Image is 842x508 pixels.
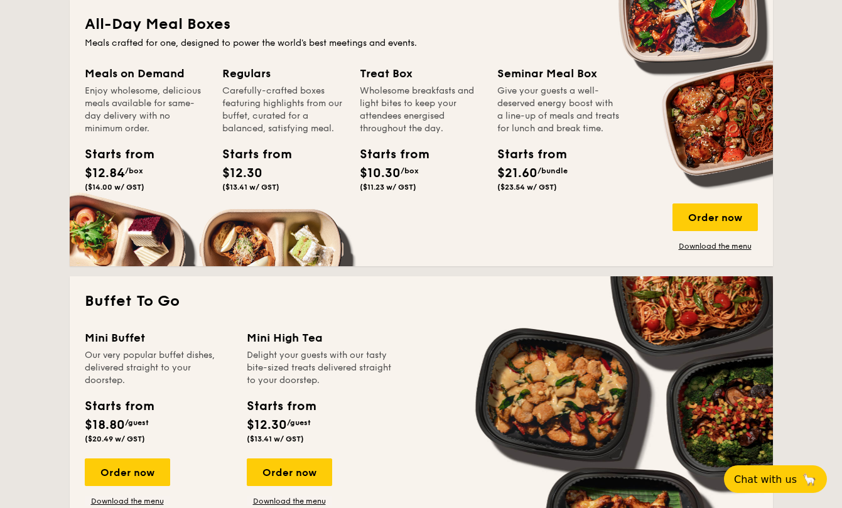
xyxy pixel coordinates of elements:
[85,329,232,347] div: Mini Buffet
[497,65,620,82] div: Seminar Meal Box
[724,465,827,493] button: Chat with us🦙
[222,85,345,135] div: Carefully-crafted boxes featuring highlights from our buffet, curated for a balanced, satisfying ...
[247,435,304,443] span: ($13.41 w/ GST)
[85,166,125,181] span: $12.84
[360,183,416,192] span: ($11.23 w/ GST)
[497,145,554,164] div: Starts from
[247,349,394,387] div: Delight your guests with our tasty bite-sized treats delivered straight to your doorstep.
[85,349,232,387] div: Our very popular buffet dishes, delivered straight to your doorstep.
[497,85,620,135] div: Give your guests a well-deserved energy boost with a line-up of meals and treats for lunch and br...
[222,166,262,181] span: $12.30
[222,183,279,192] span: ($13.41 w/ GST)
[247,418,287,433] span: $12.30
[247,397,315,416] div: Starts from
[85,435,145,443] span: ($20.49 w/ GST)
[497,166,537,181] span: $21.60
[85,458,170,486] div: Order now
[497,183,557,192] span: ($23.54 w/ GST)
[401,166,419,175] span: /box
[360,145,416,164] div: Starts from
[537,166,568,175] span: /bundle
[734,473,797,485] span: Chat with us
[247,458,332,486] div: Order now
[672,203,758,231] div: Order now
[360,85,482,135] div: Wholesome breakfasts and light bites to keep your attendees energised throughout the day.
[85,183,144,192] span: ($14.00 w/ GST)
[85,397,153,416] div: Starts from
[85,418,125,433] span: $18.80
[85,37,758,50] div: Meals crafted for one, designed to power the world's best meetings and events.
[222,145,279,164] div: Starts from
[125,166,143,175] span: /box
[287,418,311,427] span: /guest
[360,65,482,82] div: Treat Box
[85,85,207,135] div: Enjoy wholesome, delicious meals available for same-day delivery with no minimum order.
[672,241,758,251] a: Download the menu
[360,166,401,181] span: $10.30
[247,329,394,347] div: Mini High Tea
[802,472,817,487] span: 🦙
[85,291,758,311] h2: Buffet To Go
[222,65,345,82] div: Regulars
[85,14,758,35] h2: All-Day Meal Boxes
[125,418,149,427] span: /guest
[85,65,207,82] div: Meals on Demand
[85,496,170,506] a: Download the menu
[247,496,332,506] a: Download the menu
[85,145,141,164] div: Starts from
